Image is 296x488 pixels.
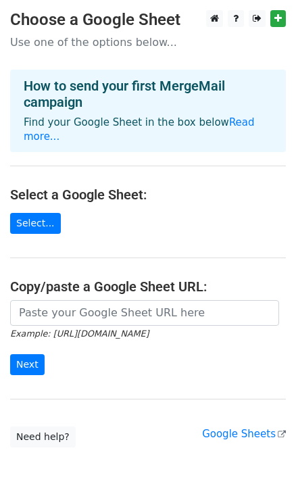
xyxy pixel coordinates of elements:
[10,426,76,447] a: Need help?
[10,278,286,295] h4: Copy/paste a Google Sheet URL:
[10,187,286,203] h4: Select a Google Sheet:
[10,328,149,339] small: Example: [URL][DOMAIN_NAME]
[10,354,45,375] input: Next
[10,300,279,326] input: Paste your Google Sheet URL here
[24,116,255,143] a: Read more...
[24,78,272,110] h4: How to send your first MergeMail campaign
[10,213,61,234] a: Select...
[228,423,296,488] iframe: Chat Widget
[202,428,286,440] a: Google Sheets
[10,35,286,49] p: Use one of the options below...
[24,116,272,144] p: Find your Google Sheet in the box below
[10,10,286,30] h3: Choose a Google Sheet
